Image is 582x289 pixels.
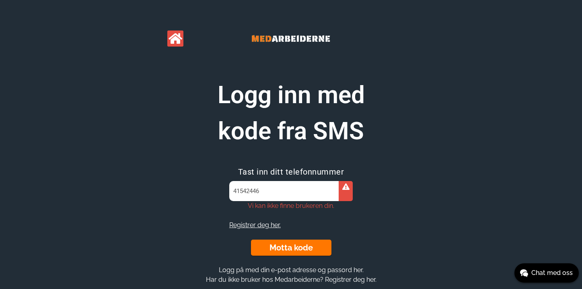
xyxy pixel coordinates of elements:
[216,266,366,274] button: Logg på med din e-post adresse og passord her.
[238,167,344,177] span: Tast inn ditt telefonnummer
[229,201,353,211] div: Vi kan ikke finne brukeren din.
[531,268,573,278] span: Chat med oss
[204,275,379,284] button: Har du ikke bruker hos Medarbeiderne? Registrer deg her.
[229,221,281,229] a: Registrer deg her.
[251,240,331,256] button: Motta kode
[342,183,350,190] i: Vi kan ikke finne brukeren din.
[191,77,392,149] h1: Logg inn med kode fra SMS
[514,263,579,283] button: Chat med oss
[230,24,351,53] img: Banner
